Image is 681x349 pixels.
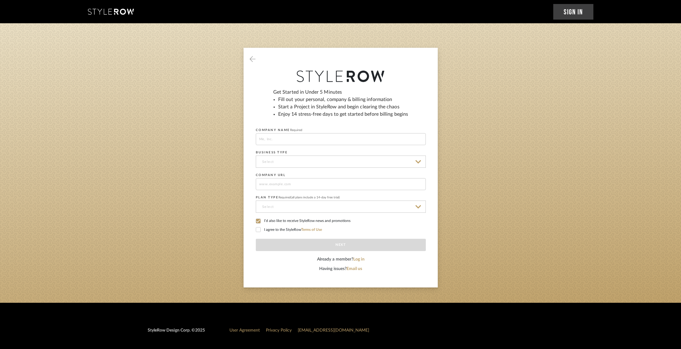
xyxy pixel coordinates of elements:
[256,256,426,263] div: Already a member?
[291,196,340,199] span: (all plans include a 14-day free trial)
[256,239,426,251] button: Next
[553,4,593,20] a: Sign In
[256,266,426,272] div: Having issues?
[229,328,260,332] a: User Agreement
[256,196,340,199] label: PLAN TYPE
[278,103,408,111] li: Start a Project in StyleRow and begin clearing the chaos
[278,111,408,118] li: Enjoy 14 stress-free days to get started before billing begins
[273,88,408,123] div: Get Started in Under 5 Minutes
[256,219,426,224] label: I’d also like to receive StyleRow news and promotions
[148,327,205,339] div: StyleRow Design Corp. ©2025
[256,227,426,233] label: I agree to the StyleRow
[256,156,426,168] input: Select
[278,196,291,199] span: Required
[353,256,365,263] button: Log in
[256,128,302,132] label: COMPANY NAME
[278,96,408,103] li: Fill out your personal, company & billing information
[256,133,426,145] input: Me, Inc.
[346,267,362,271] a: Email us
[256,173,286,177] label: COMPANY URL
[256,201,426,213] input: Select
[256,178,426,190] input: www.example.com
[298,328,369,332] a: [EMAIL_ADDRESS][DOMAIN_NAME]
[290,129,302,132] span: Required
[301,228,322,231] a: Terms of Use
[256,151,288,154] label: BUSINESS TYPE
[266,328,292,332] a: Privacy Policy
